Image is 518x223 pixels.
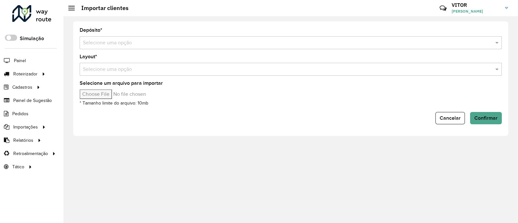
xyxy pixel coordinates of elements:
span: Relatórios [13,137,33,144]
span: Confirmar [474,115,498,121]
label: Simulação [20,35,44,42]
h2: Importar clientes [75,5,129,12]
label: Layout [80,53,97,61]
span: Painel [14,57,26,64]
button: Confirmar [470,112,502,124]
a: Contato Rápido [436,1,450,15]
span: Pedidos [12,110,28,117]
span: Retroalimentação [13,150,48,157]
label: Depósito [80,26,102,34]
h3: VITOR [452,2,500,8]
span: Cancelar [440,115,461,121]
span: Tático [12,163,24,170]
label: Selecione um arquivo para importar [80,79,163,87]
span: Roteirizador [13,71,38,77]
small: * Tamanho limite do arquivo: 10mb [80,101,148,106]
span: Cadastros [12,84,32,91]
span: Painel de Sugestão [13,97,52,104]
button: Cancelar [435,112,465,124]
span: [PERSON_NAME] [452,8,500,14]
span: Importações [13,124,38,130]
